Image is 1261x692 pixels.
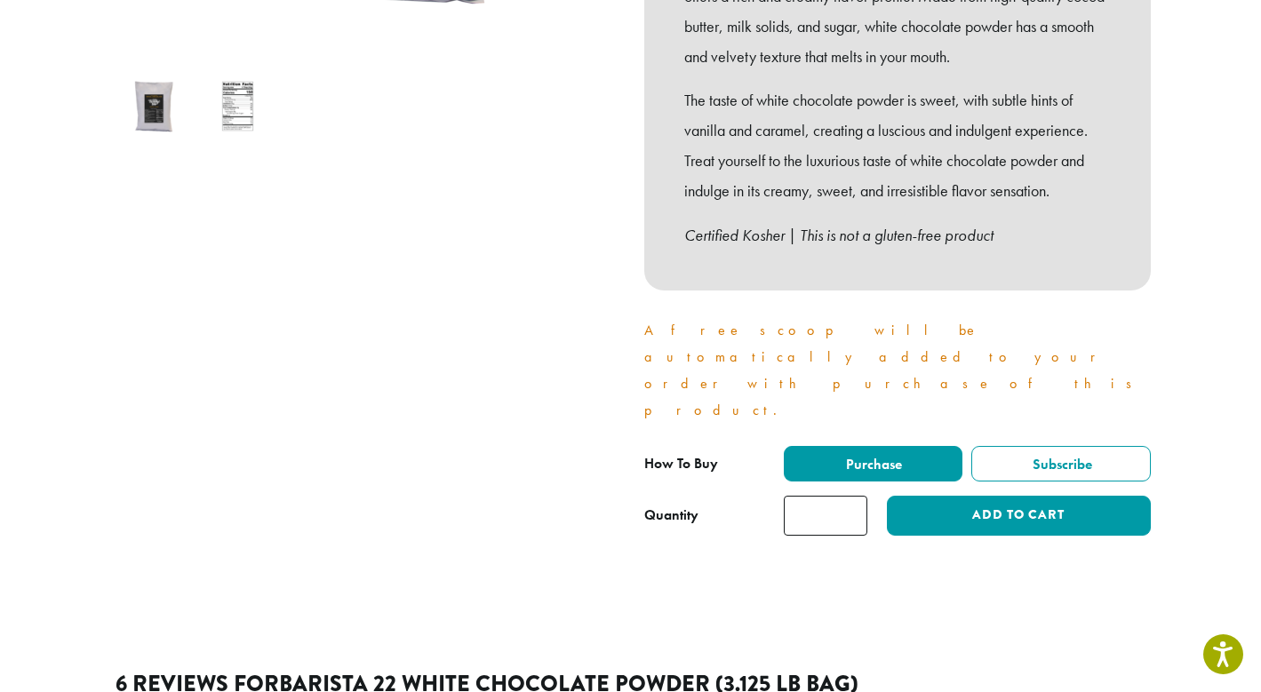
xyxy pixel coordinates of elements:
[1030,455,1092,473] span: Subscribe
[644,454,718,473] span: How To Buy
[203,71,273,141] img: Barista 22 White Chocolate Powder (3.125 lb bag) - Image 2
[684,85,1111,205] p: The taste of white chocolate powder is sweet, with subtle hints of vanilla and caramel, creating ...
[644,321,1144,419] a: A free scoop will be automatically added to your order with purchase of this product.
[684,225,994,245] em: Certified Kosher | This is not a gluten-free product
[843,455,902,473] span: Purchase
[784,496,867,536] input: Product quantity
[887,496,1150,536] button: Add to cart
[644,505,698,526] div: Quantity
[118,71,188,141] img: Barista 22 Sweet Ground White Chocolate Powder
